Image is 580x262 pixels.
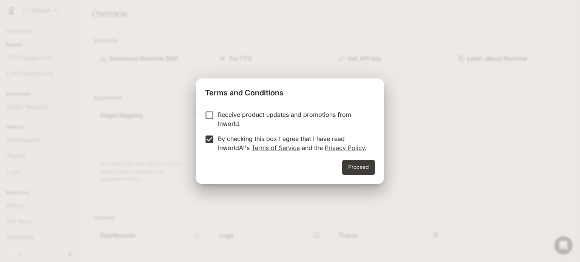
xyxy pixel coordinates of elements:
p: By checking this box I agree that I have read InworldAI's and the . [218,134,369,152]
p: Receive product updates and promotions from Inworld. [218,110,369,128]
a: Terms of Service [251,144,300,152]
a: Privacy Policy [325,144,365,152]
button: Proceed [342,160,375,175]
h2: Terms and Conditions [196,78,384,104]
